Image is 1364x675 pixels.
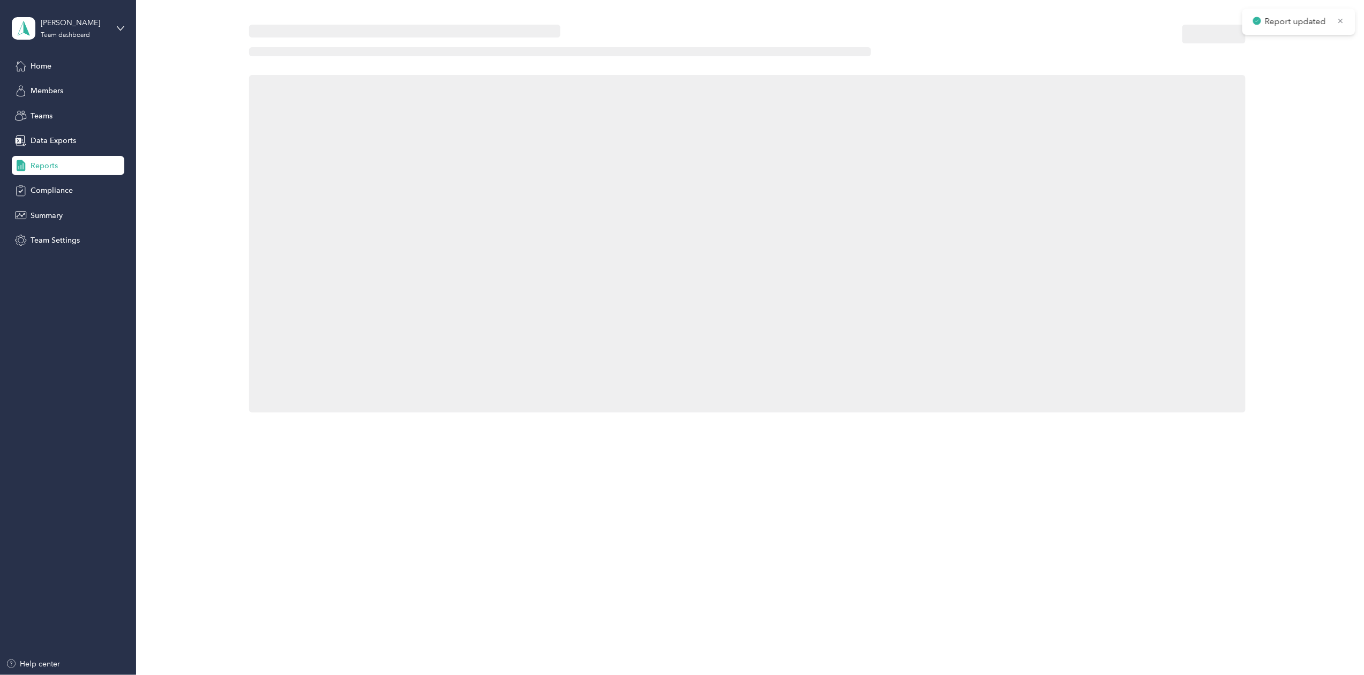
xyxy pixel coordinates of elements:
[31,135,76,146] span: Data Exports
[31,85,63,96] span: Members
[31,235,80,246] span: Team Settings
[31,61,51,72] span: Home
[6,658,61,670] button: Help center
[31,110,53,122] span: Teams
[1265,15,1329,28] p: Report updated
[41,17,108,28] div: [PERSON_NAME]
[1304,615,1364,675] iframe: Everlance-gr Chat Button Frame
[41,32,91,39] div: Team dashboard
[31,210,63,221] span: Summary
[31,160,58,171] span: Reports
[31,185,73,196] span: Compliance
